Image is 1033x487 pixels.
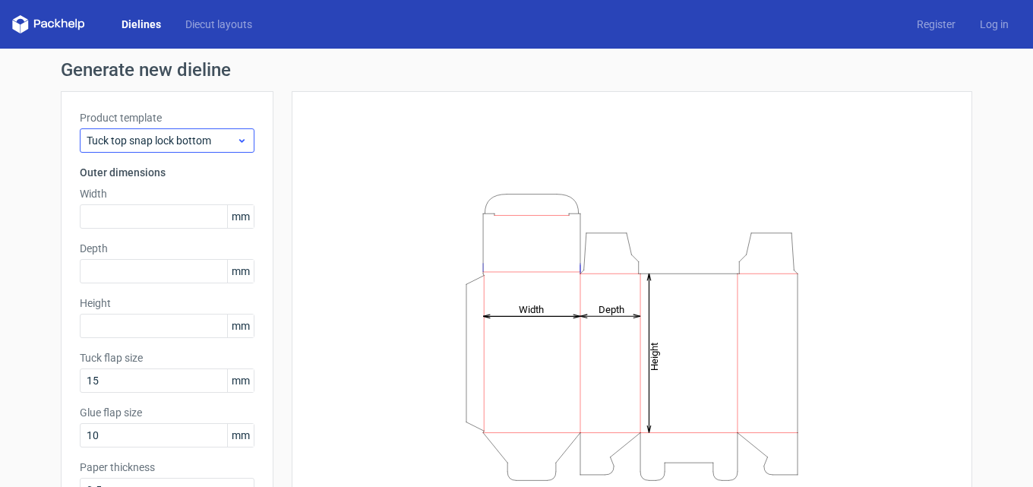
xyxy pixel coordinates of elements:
[905,17,968,32] a: Register
[80,241,254,256] label: Depth
[599,303,624,315] tspan: Depth
[80,460,254,475] label: Paper thickness
[61,61,972,79] h1: Generate new dieline
[173,17,264,32] a: Diecut layouts
[80,405,254,420] label: Glue flap size
[519,303,544,315] tspan: Width
[109,17,173,32] a: Dielines
[968,17,1021,32] a: Log in
[87,133,236,148] span: Tuck top snap lock bottom
[227,260,254,283] span: mm
[80,296,254,311] label: Height
[227,369,254,392] span: mm
[227,205,254,228] span: mm
[227,315,254,337] span: mm
[227,424,254,447] span: mm
[80,350,254,365] label: Tuck flap size
[80,165,254,180] h3: Outer dimensions
[80,110,254,125] label: Product template
[80,186,254,201] label: Width
[649,342,660,370] tspan: Height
